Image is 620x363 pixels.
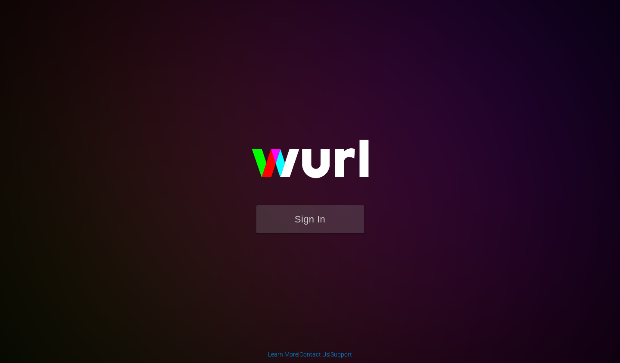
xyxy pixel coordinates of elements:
[268,350,352,359] div: | |
[224,121,396,205] img: wurl-logo-on-black-223613ac3d8ba8fe6dc639794a292ebdb59501304c7dfd60c99c58986ef67473.svg
[299,351,329,358] a: Contact Us
[256,205,364,233] button: Sign In
[330,351,352,358] a: Support
[268,351,298,358] a: Learn More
